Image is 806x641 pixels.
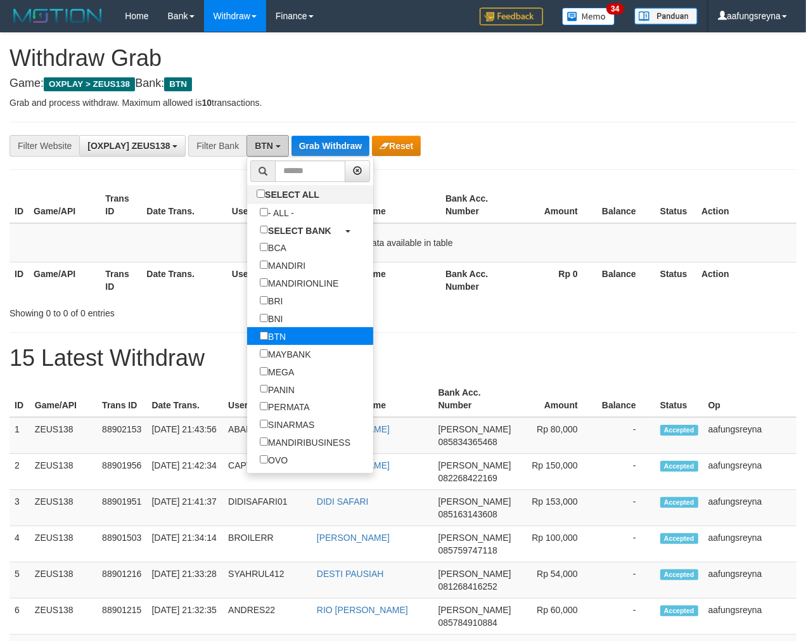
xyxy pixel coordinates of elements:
button: [OXPLAY] ZEUS138 [79,135,186,157]
a: RIO [PERSON_NAME] [317,605,408,615]
input: SELECT BANK [260,226,268,234]
td: Rp 54,000 [516,562,597,599]
th: Action [696,262,796,298]
input: PANIN [260,385,268,393]
a: DIDI SAFARI [317,496,369,507]
span: Copy 085759747118 to clipboard [438,545,497,555]
th: Game/API [30,381,97,417]
td: - [597,417,655,454]
th: Trans ID [100,187,141,223]
label: - ALL - [247,204,307,221]
h1: 15 Latest Withdraw [10,346,796,371]
input: BRI [260,296,268,304]
label: BTN [247,327,298,345]
th: Balance [597,187,655,223]
label: MANDIRIBUSINESS [247,433,363,451]
td: No data available in table [10,223,796,262]
span: [PERSON_NAME] [438,605,511,615]
td: Rp 80,000 [516,417,597,454]
th: Bank Acc. Name [312,187,440,223]
label: PANIN [247,380,307,398]
input: SINARMAS [260,420,268,428]
input: MEGA [260,367,268,375]
td: ANDRES22 [223,599,312,635]
span: [OXPLAY] ZEUS138 [87,141,170,151]
td: - [597,562,655,599]
td: BROILERR [223,526,312,562]
input: SELECT ALL [257,190,265,198]
button: Reset [372,136,421,156]
input: BNI [260,314,268,322]
span: OXPLAY > ZEUS138 [44,77,135,91]
label: OVO [247,451,300,469]
th: Op [703,381,796,417]
span: Accepted [660,569,698,580]
th: ID [10,262,29,298]
input: MANDIRIBUSINESS [260,437,268,446]
th: ID [10,381,30,417]
b: SELECT BANK [268,225,331,235]
span: Copy 085834365468 to clipboard [438,437,497,447]
th: Bank Acc. Number [433,381,516,417]
img: MOTION_logo.png [10,6,106,25]
img: panduan.png [634,8,698,25]
th: Bank Acc. Name [312,262,440,298]
span: Accepted [660,425,698,436]
td: 4 [10,526,30,562]
td: CAPTENHOKI [223,454,312,490]
th: Balance [597,381,655,417]
td: ZEUS138 [30,417,97,454]
td: Rp 150,000 [516,454,597,490]
th: Game/API [29,187,100,223]
strong: 10 [201,98,212,108]
td: ZEUS138 [30,562,97,599]
td: [DATE] 21:33:28 [146,562,223,599]
span: Accepted [660,497,698,508]
span: Accepted [660,533,698,544]
th: Date Trans. [146,381,223,417]
label: BNI [247,309,295,327]
span: Copy 081268416252 to clipboard [438,581,497,592]
td: 88901216 [97,562,146,599]
th: Trans ID [100,262,141,298]
td: [DATE] 21:41:37 [146,490,223,526]
td: aafungsreyna [703,562,796,599]
input: MANDIRI [260,261,268,269]
td: SYAHRUL412 [223,562,312,599]
span: 34 [606,3,624,15]
span: Copy 085163143608 to clipboard [438,509,497,519]
td: Rp 100,000 [516,526,597,562]
th: User ID [223,381,312,417]
td: aafungsreyna [703,490,796,526]
div: Filter Bank [188,135,246,157]
td: 88901503 [97,526,146,562]
th: Amount [516,381,597,417]
td: [DATE] 21:43:56 [146,417,223,454]
input: MAYBANK [260,349,268,358]
th: Game/API [29,262,100,298]
span: [PERSON_NAME] [438,460,511,470]
th: Rp 0 [511,262,596,298]
input: OVO [260,455,268,463]
td: 88901951 [97,490,146,526]
img: Feedback.jpg [480,8,543,25]
td: 5 [10,562,30,599]
th: Date Trans. [141,187,227,223]
label: BCA [247,238,299,256]
td: - [597,599,655,635]
div: Showing 0 to 0 of 0 entries [10,302,326,320]
td: ABAIH09 [223,417,312,454]
a: DESTI PAUSIAH [317,569,384,579]
img: Button%20Memo.svg [562,8,615,25]
td: 3 [10,490,30,526]
th: Balance [597,262,655,298]
h4: Game: Bank: [10,77,796,90]
td: - [597,490,655,526]
span: [PERSON_NAME] [438,533,511,543]
th: Bank Acc. Number [440,262,511,298]
span: [PERSON_NAME] [438,569,511,579]
span: [PERSON_NAME] [438,496,511,507]
td: aafungsreyna [703,417,796,454]
th: User ID [227,262,312,298]
input: - ALL - [260,208,268,216]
